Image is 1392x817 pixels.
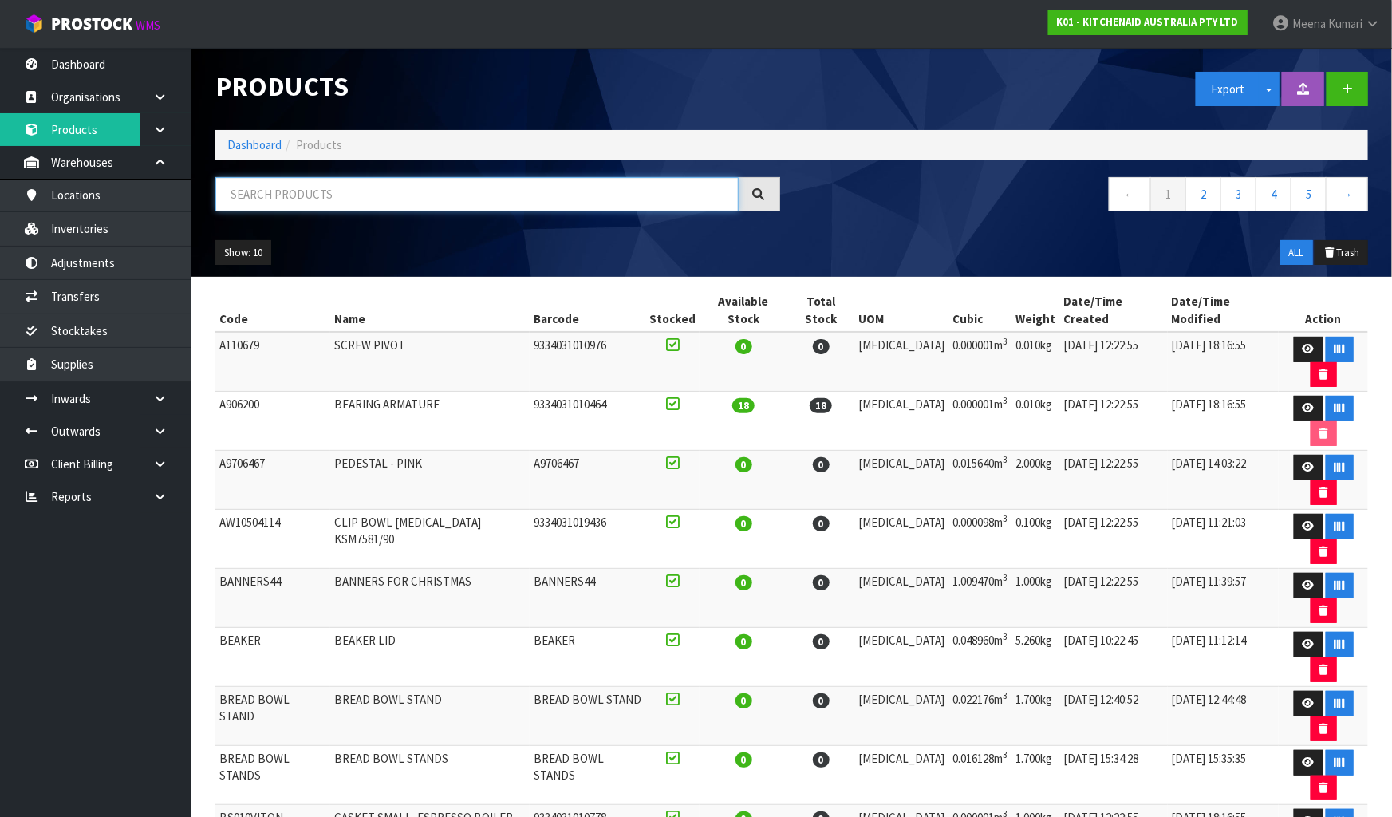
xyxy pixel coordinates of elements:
[1168,332,1280,392] td: [DATE] 18:16:55
[215,569,330,628] td: BANNERS44
[330,687,530,746] td: BREAD BOWL STAND
[1003,690,1008,701] sup: 3
[787,289,854,332] th: Total Stock
[530,510,646,569] td: 9334031019436
[330,392,530,451] td: BEARING ARMATURE
[813,752,830,768] span: 0
[1011,510,1059,569] td: 0.100kg
[813,339,830,354] span: 0
[1326,177,1368,211] a: →
[735,457,752,472] span: 0
[735,634,752,649] span: 0
[804,177,1369,216] nav: Page navigation
[1003,513,1008,524] sup: 3
[854,289,948,332] th: UOM
[1011,332,1059,392] td: 0.010kg
[854,687,948,746] td: [MEDICAL_DATA]
[530,332,646,392] td: 9334031010976
[1059,628,1167,687] td: [DATE] 10:22:45
[1011,289,1059,332] th: Weight
[1168,510,1280,569] td: [DATE] 11:21:03
[1011,746,1059,805] td: 1.700kg
[1185,177,1221,211] a: 2
[530,289,646,332] th: Barcode
[1059,569,1167,628] td: [DATE] 12:22:55
[813,693,830,708] span: 0
[1003,336,1008,347] sup: 3
[645,289,700,332] th: Stocked
[1292,16,1326,31] span: Meena
[1059,392,1167,451] td: [DATE] 12:22:55
[1003,454,1008,465] sup: 3
[1280,240,1313,266] button: ALL
[215,289,330,332] th: Code
[948,687,1011,746] td: 0.022176m
[1150,177,1186,211] a: 1
[330,746,530,805] td: BREAD BOWL STANDS
[215,628,330,687] td: BEAKER
[948,569,1011,628] td: 1.009470m
[1059,746,1167,805] td: [DATE] 15:34:28
[735,339,752,354] span: 0
[854,392,948,451] td: [MEDICAL_DATA]
[735,516,752,531] span: 0
[1291,177,1327,211] a: 5
[948,510,1011,569] td: 0.000098m
[854,628,948,687] td: [MEDICAL_DATA]
[1168,746,1280,805] td: [DATE] 15:35:35
[813,634,830,649] span: 0
[1109,177,1151,211] a: ←
[530,687,646,746] td: BREAD BOWL STAND
[1168,289,1280,332] th: Date/Time Modified
[1168,687,1280,746] td: [DATE] 12:44:48
[1168,451,1280,510] td: [DATE] 14:03:22
[530,451,646,510] td: A9706467
[330,510,530,569] td: CLIP BOWL [MEDICAL_DATA] KSM7581/90
[215,177,739,211] input: Search products
[700,289,787,332] th: Available Stock
[330,628,530,687] td: BEAKER LID
[1003,395,1008,406] sup: 3
[215,687,330,746] td: BREAD BOWL STAND
[227,137,282,152] a: Dashboard
[854,451,948,510] td: [MEDICAL_DATA]
[948,332,1011,392] td: 0.000001m
[215,392,330,451] td: A906200
[296,137,342,152] span: Products
[948,746,1011,805] td: 0.016128m
[854,746,948,805] td: [MEDICAL_DATA]
[854,332,948,392] td: [MEDICAL_DATA]
[136,18,160,33] small: WMS
[1011,687,1059,746] td: 1.700kg
[813,516,830,531] span: 0
[732,398,755,413] span: 18
[24,14,44,34] img: cube-alt.png
[948,392,1011,451] td: 0.000001m
[1059,510,1167,569] td: [DATE] 12:22:55
[330,451,530,510] td: PEDESTAL - PINK
[215,332,330,392] td: A110679
[813,575,830,590] span: 0
[1328,16,1362,31] span: Kumari
[1196,72,1260,106] button: Export
[1003,572,1008,583] sup: 3
[1059,687,1167,746] td: [DATE] 12:40:52
[948,289,1011,332] th: Cubic
[1279,289,1368,332] th: Action
[735,693,752,708] span: 0
[1059,289,1167,332] th: Date/Time Created
[1256,177,1291,211] a: 4
[530,628,646,687] td: BEAKER
[215,240,271,266] button: Show: 10
[215,746,330,805] td: BREAD BOWL STANDS
[813,457,830,472] span: 0
[1011,451,1059,510] td: 2.000kg
[1168,628,1280,687] td: [DATE] 11:12:14
[51,14,132,34] span: ProStock
[948,628,1011,687] td: 0.048960m
[1011,569,1059,628] td: 1.000kg
[530,392,646,451] td: 9334031010464
[1315,240,1368,266] button: Trash
[215,451,330,510] td: A9706467
[1168,392,1280,451] td: [DATE] 18:16:55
